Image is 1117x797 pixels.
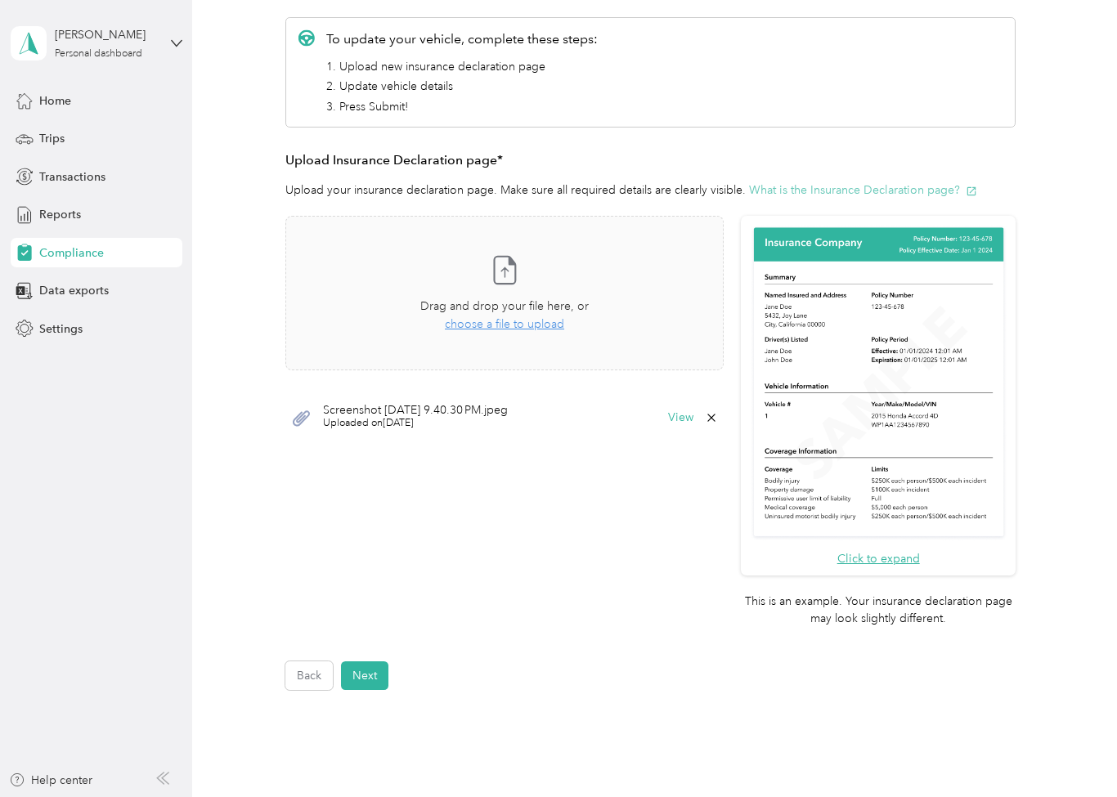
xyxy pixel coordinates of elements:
[326,29,598,49] p: To update your vehicle, complete these steps:
[39,130,65,147] span: Trips
[39,282,109,299] span: Data exports
[326,58,598,75] li: 1. Upload new insurance declaration page
[39,244,104,262] span: Compliance
[285,661,333,690] button: Back
[285,150,1016,171] h3: Upload Insurance Declaration page*
[420,299,589,313] span: Drag and drop your file here, or
[326,78,598,95] li: 2. Update vehicle details
[341,661,388,690] button: Next
[741,593,1016,627] p: This is an example. Your insurance declaration page may look slightly different.
[323,416,508,431] span: Uploaded on [DATE]
[749,181,977,199] button: What is the Insurance Declaration page?
[323,405,508,416] span: Screenshot [DATE] 9.40.30 PM.jpeg
[668,412,693,423] button: View
[326,98,598,115] li: 3. Press Submit!
[55,49,142,59] div: Personal dashboard
[1025,705,1117,797] iframe: Everlance-gr Chat Button Frame
[39,168,105,186] span: Transactions
[445,317,564,331] span: choose a file to upload
[285,181,1016,199] p: Upload your insurance declaration page. Make sure all required details are clearly visible.
[55,26,157,43] div: [PERSON_NAME]
[39,320,83,338] span: Settings
[286,217,723,369] span: Drag and drop your file here, orchoose a file to upload
[750,225,1007,541] img: Sample insurance declaration
[837,550,920,567] button: Click to expand
[9,772,92,789] button: Help center
[39,206,81,223] span: Reports
[39,92,71,110] span: Home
